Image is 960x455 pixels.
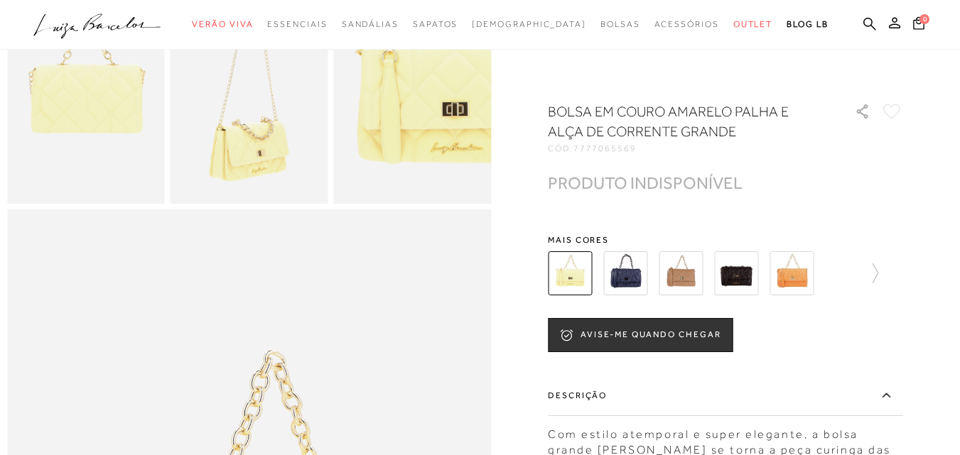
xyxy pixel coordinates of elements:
[267,11,327,38] a: noSubCategoriesText
[654,11,719,38] a: noSubCategoriesText
[548,318,733,352] button: AVISE-ME QUANDO CHEGAR
[548,236,903,244] span: Mais cores
[192,11,253,38] a: noSubCategoriesText
[342,11,399,38] a: noSubCategoriesText
[654,19,719,29] span: Acessórios
[714,251,758,295] img: BOLSA EM COURO CAFÉ E ALÇA DE CORRENTE GRANDE
[267,19,327,29] span: Essenciais
[733,19,773,29] span: Outlet
[413,11,458,38] a: noSubCategoriesText
[192,19,253,29] span: Verão Viva
[548,375,903,416] label: Descrição
[659,251,703,295] img: BOLSA EM COURO BEGE E ALÇA DE CORRENTE GRANDE
[603,251,647,295] img: BOLSA EM COURO AZUL ATLÂNTICO E ALÇA DE CORRENTE GRANDE
[472,19,586,29] span: [DEMOGRAPHIC_DATA]
[573,143,637,153] span: 7777065569
[548,144,832,153] div: CÓD:
[787,19,828,29] span: BLOG LB
[413,19,458,29] span: Sapatos
[548,251,592,295] img: BOLSA EM COURO AMARELO PALHA E ALÇA DE CORRENTE GRANDE
[787,11,828,38] a: BLOG LB
[600,11,640,38] a: noSubCategoriesText
[548,102,814,141] h1: BOLSA EM COURO AMARELO PALHA E ALÇA DE CORRENTE GRANDE
[342,19,399,29] span: Sandálias
[600,19,640,29] span: Bolsas
[909,16,929,35] button: 0
[733,11,773,38] a: noSubCategoriesText
[770,251,814,295] img: BOLSA EM COURO LARANJA DAMASCO E ALÇA DE CORRENTE GRANDE
[919,14,929,24] span: 0
[472,11,586,38] a: noSubCategoriesText
[548,175,743,190] div: PRODUTO INDISPONÍVEL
